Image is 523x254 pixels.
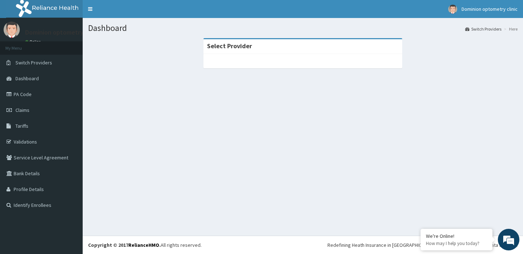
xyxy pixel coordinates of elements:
img: User Image [448,5,457,14]
a: Online [25,39,42,44]
a: Switch Providers [465,26,501,32]
p: Dominion optometry clinic [25,29,100,36]
li: Here [502,26,518,32]
div: We're Online! [426,233,487,239]
strong: Select Provider [207,42,252,50]
h1: Dashboard [88,23,518,33]
strong: Copyright © 2017 . [88,242,161,248]
div: Redefining Heath Insurance in [GEOGRAPHIC_DATA] using Telemedicine and Data Science! [327,241,518,249]
img: User Image [4,22,20,38]
span: Switch Providers [15,59,52,66]
span: Dominion optometry clinic [462,6,518,12]
p: How may I help you today? [426,240,487,246]
span: Claims [15,107,29,113]
a: RelianceHMO [128,242,159,248]
span: Tariffs [15,123,28,129]
footer: All rights reserved. [83,236,523,254]
span: Dashboard [15,75,39,82]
